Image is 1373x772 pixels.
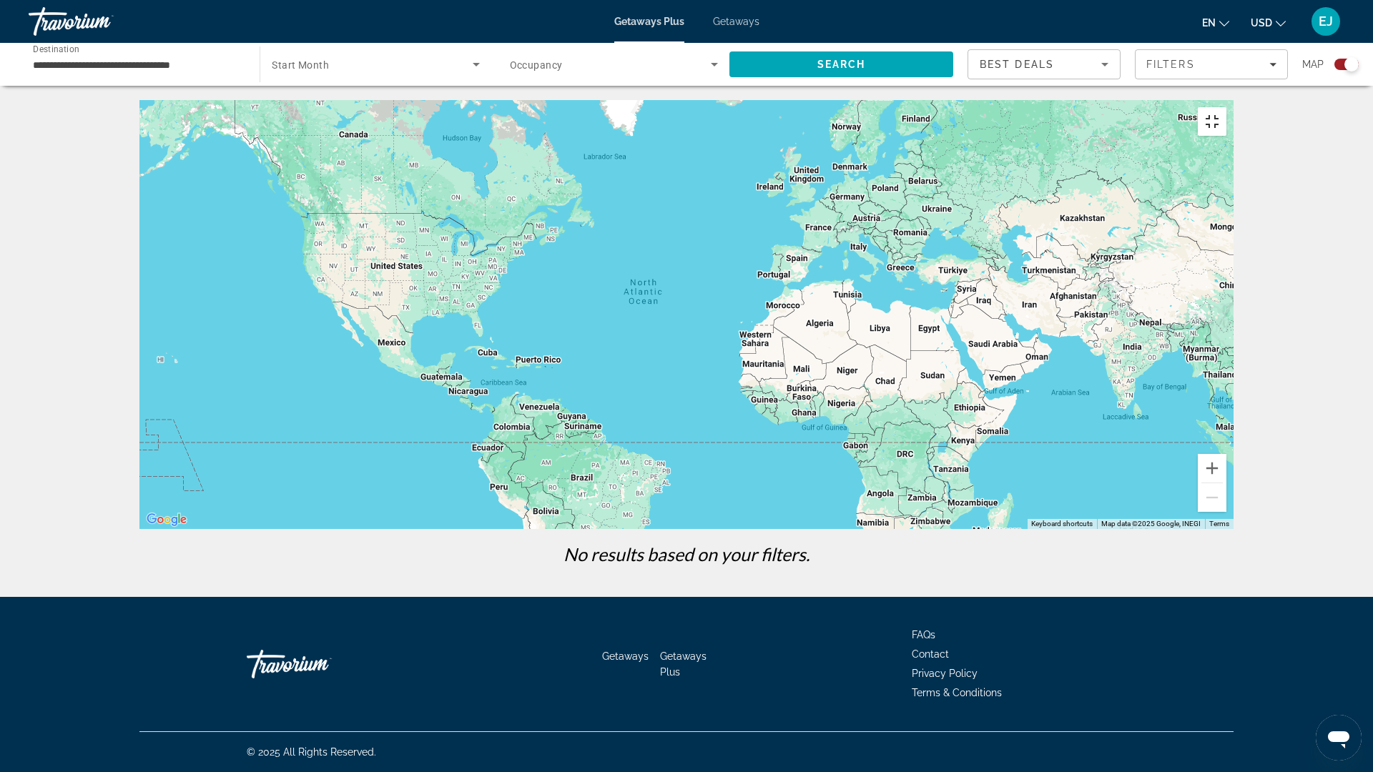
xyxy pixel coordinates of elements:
[1209,520,1229,528] a: Terms (opens in new tab)
[614,16,684,27] a: Getaways Plus
[29,3,172,40] a: Travorium
[1202,17,1216,29] span: en
[980,59,1054,70] span: Best Deals
[1202,12,1229,33] button: Change language
[1302,54,1324,74] span: Map
[912,668,978,679] a: Privacy Policy
[1307,6,1344,36] button: User Menu
[912,629,935,640] a: FAQs
[602,650,649,662] a: Getaways
[1101,520,1201,528] span: Map data ©2025 Google, INEGI
[132,543,1241,565] p: No results based on your filters.
[912,687,1002,698] a: Terms & Conditions
[729,51,953,77] button: Search
[713,16,759,27] a: Getaways
[143,510,190,529] a: Open this area in Google Maps (opens a new window)
[272,59,329,71] span: Start Month
[1251,17,1272,29] span: USD
[1251,12,1286,33] button: Change currency
[980,56,1108,73] mat-select: Sort by
[1146,59,1195,70] span: Filters
[817,59,866,70] span: Search
[510,59,563,71] span: Occupancy
[247,746,376,758] span: © 2025 All Rights Reserved.
[1319,14,1333,29] span: EJ
[33,56,241,74] input: Select destination
[33,44,79,54] span: Destination
[660,650,707,678] a: Getaways Plus
[143,510,190,529] img: Google
[1198,454,1226,482] button: Zoom in
[1316,715,1362,761] iframe: Button to launch messaging window
[1031,519,1093,529] button: Keyboard shortcuts
[1198,107,1226,136] button: Toggle fullscreen view
[1198,483,1226,512] button: Zoom out
[247,643,390,686] a: Go Home
[912,648,949,660] a: Contact
[1135,49,1288,79] button: Filters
